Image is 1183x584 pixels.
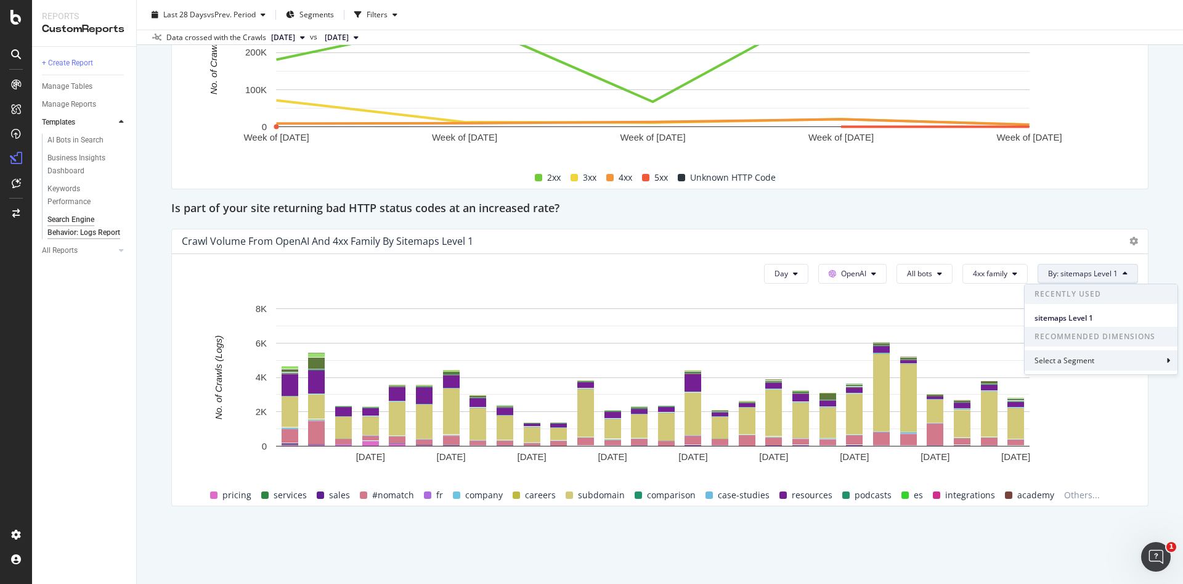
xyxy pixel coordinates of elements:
[262,440,267,451] text: 0
[207,9,256,20] span: vs Prev. Period
[432,131,497,142] text: Week of [DATE]
[47,134,104,147] div: AI Bots in Search
[1025,284,1177,304] span: Recently Used
[1059,488,1105,503] span: Others...
[256,406,267,417] text: 2K
[42,80,92,93] div: Manage Tables
[654,170,668,185] span: 5xx
[245,47,267,57] text: 200K
[1166,542,1176,552] span: 1
[996,131,1062,142] text: Week of [DATE]
[759,451,788,461] text: [DATE]
[299,9,334,20] span: Segments
[163,9,207,20] span: Last 28 Days
[945,488,995,503] span: integrations
[1025,327,1177,347] span: Recommended Dimensions
[243,131,309,142] text: Week of [DATE]
[47,213,128,239] a: Search Engine Behavior: Logs Report
[274,488,307,503] span: services
[47,183,128,208] a: Keywords Performance
[42,244,115,257] a: All Reports
[855,488,892,503] span: podcasts
[42,22,126,36] div: CustomReports
[271,32,295,43] span: 2025 Aug. 19th
[166,32,266,43] div: Data crossed with the Crawls
[171,229,1148,506] div: Crawl Volume from OpenAI and 4xx family by sitemaps Level 1DayOpenAIAll bots4xx familyBy: sitemap...
[42,116,75,129] div: Templates
[42,98,128,111] a: Manage Reports
[1038,264,1138,284] button: By: sitemaps Level 1
[182,235,473,247] div: Crawl Volume from OpenAI and 4xx family by sitemaps Level 1
[1048,268,1118,279] span: By: sitemaps Level 1
[1141,542,1171,572] iframe: Intercom live chat
[42,244,78,257] div: All Reports
[840,451,869,461] text: [DATE]
[356,451,385,461] text: [DATE]
[262,121,267,131] text: 0
[47,134,128,147] a: AI Bots in Search
[547,170,561,185] span: 2xx
[1001,451,1030,461] text: [DATE]
[437,451,466,461] text: [DATE]
[42,116,115,129] a: Templates
[808,131,874,142] text: Week of [DATE]
[578,488,625,503] span: subdomain
[47,213,120,239] div: Search Engine Behavior: Logs Report
[42,10,126,22] div: Reports
[896,264,953,284] button: All bots
[764,264,808,284] button: Day
[310,31,320,43] span: vs
[1035,313,1168,324] span: sitemaps Level 1
[907,268,932,279] span: All bots
[818,264,887,284] button: OpenAI
[690,170,776,185] span: Unknown HTTP Code
[42,80,128,93] a: Manage Tables
[647,488,696,503] span: comparison
[914,488,923,503] span: es
[841,268,866,279] span: OpenAI
[208,10,219,94] text: No. of Crawls (Logs)
[792,488,832,503] span: resources
[372,488,414,503] span: #nomatch
[619,170,632,185] span: 4xx
[678,451,707,461] text: [DATE]
[973,268,1007,279] span: 4xx family
[367,9,388,20] div: Filters
[598,451,627,461] text: [DATE]
[42,98,96,111] div: Manage Reports
[962,264,1028,284] button: 4xx family
[47,183,116,208] div: Keywords Performance
[47,152,118,178] div: Business Insights Dashboard
[245,84,267,94] text: 100K
[329,488,350,503] span: sales
[47,152,128,178] a: Business Insights Dashboard
[171,199,559,219] h2: Is part of your site returning bad HTTP status codes at an increased rate?
[1035,355,1097,366] div: Select a Segment
[774,268,788,279] span: Day
[517,451,546,461] text: [DATE]
[525,488,556,503] span: careers
[182,302,1124,475] svg: A chart.
[583,170,596,185] span: 3xx
[281,5,339,25] button: Segments
[213,335,224,419] text: No. of Crawls (Logs)
[42,57,128,70] a: + Create Report
[921,451,949,461] text: [DATE]
[320,30,364,45] button: [DATE]
[222,488,251,503] span: pricing
[1017,488,1054,503] span: academy
[718,488,770,503] span: case-studies
[171,199,1148,219] div: Is part of your site returning bad HTTP status codes at an increased rate?
[42,57,93,70] div: + Create Report
[349,5,402,25] button: Filters
[465,488,503,503] span: company
[325,32,349,43] span: 2025 Jul. 22nd
[147,5,270,25] button: Last 28 DaysvsPrev. Period
[436,488,443,503] span: fr
[256,372,267,382] text: 4K
[620,131,685,142] text: Week of [DATE]
[266,30,310,45] button: [DATE]
[256,337,267,348] text: 6K
[256,303,267,313] text: 8K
